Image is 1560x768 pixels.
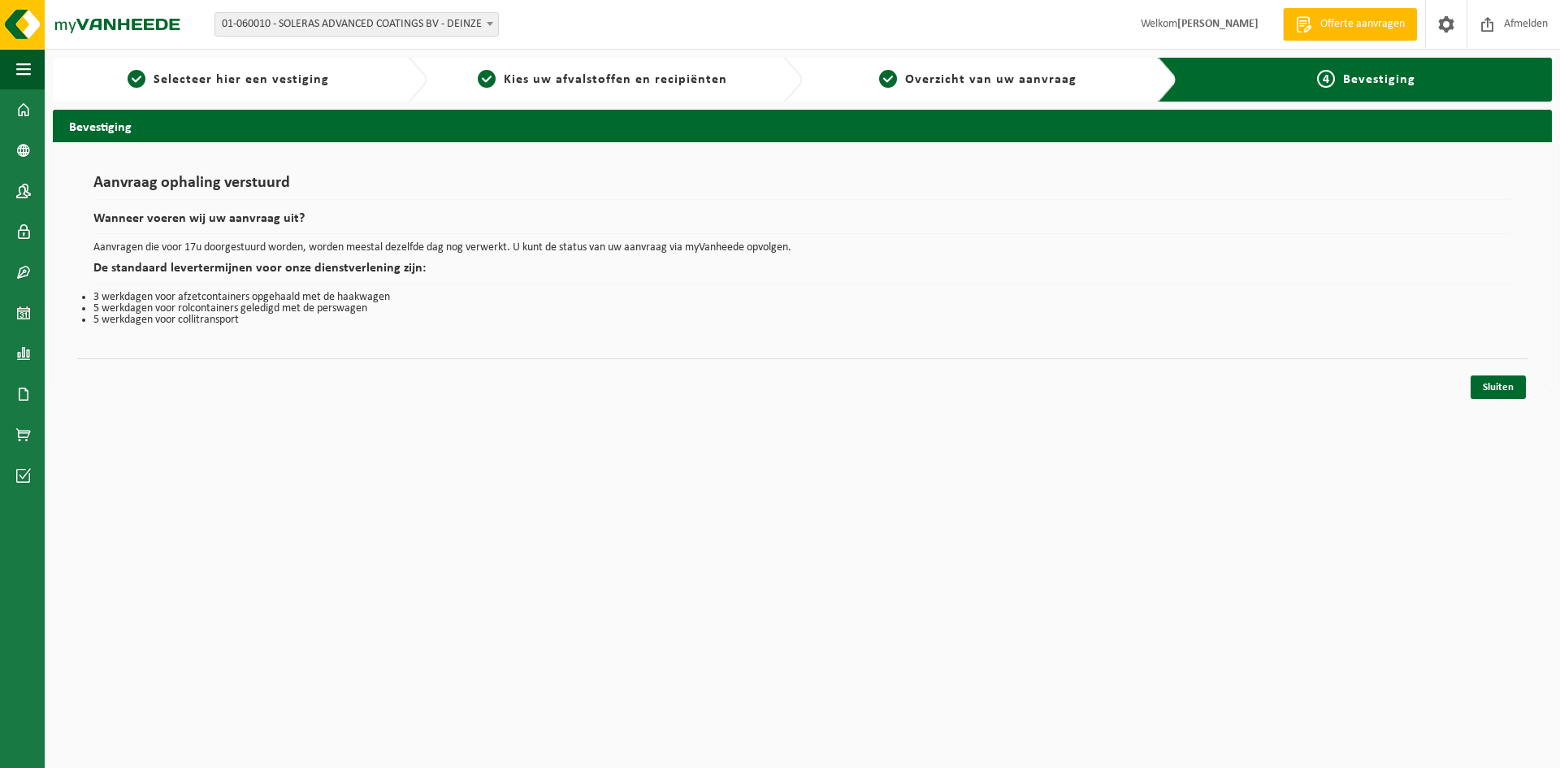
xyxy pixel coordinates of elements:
[1471,375,1526,399] a: Sluiten
[93,262,1511,284] h2: De standaard levertermijnen voor onze dienstverlening zijn:
[1343,73,1415,86] span: Bevestiging
[1177,18,1259,30] strong: [PERSON_NAME]
[879,70,897,88] span: 3
[811,70,1145,89] a: 3Overzicht van uw aanvraag
[1317,70,1335,88] span: 4
[1316,16,1409,33] span: Offerte aanvragen
[154,73,329,86] span: Selecteer hier een vestiging
[214,12,499,37] span: 01-060010 - SOLERAS ADVANCED COATINGS BV - DEINZE
[93,315,1511,326] li: 5 werkdagen voor collitransport
[93,303,1511,315] li: 5 werkdagen voor rolcontainers geledigd met de perswagen
[128,70,145,88] span: 1
[504,73,727,86] span: Kies uw afvalstoffen en recipiënten
[53,110,1552,141] h2: Bevestiging
[1283,8,1417,41] a: Offerte aanvragen
[215,13,498,36] span: 01-060010 - SOLERAS ADVANCED COATINGS BV - DEINZE
[478,70,496,88] span: 2
[93,212,1511,234] h2: Wanneer voeren wij uw aanvraag uit?
[93,175,1511,200] h1: Aanvraag ophaling verstuurd
[93,242,1511,254] p: Aanvragen die voor 17u doorgestuurd worden, worden meestal dezelfde dag nog verwerkt. U kunt de s...
[93,292,1511,303] li: 3 werkdagen voor afzetcontainers opgehaald met de haakwagen
[905,73,1077,86] span: Overzicht van uw aanvraag
[61,70,395,89] a: 1Selecteer hier een vestiging
[435,70,769,89] a: 2Kies uw afvalstoffen en recipiënten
